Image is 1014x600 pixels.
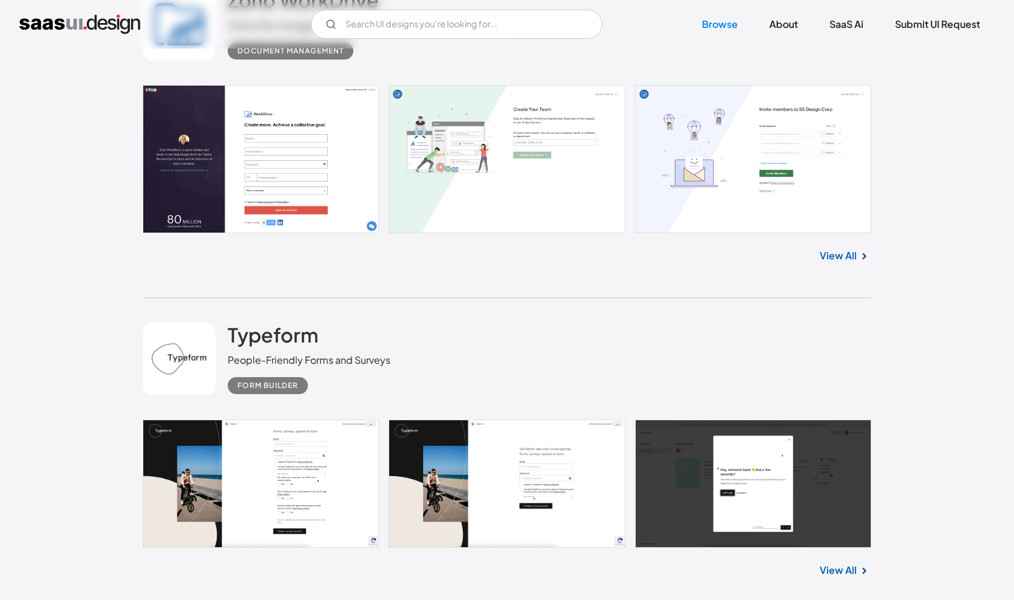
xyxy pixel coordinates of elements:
[880,11,995,38] a: Submit UI Request
[687,11,752,38] a: Browse
[820,563,857,578] a: View All
[311,10,602,39] input: Search UI designs you're looking for...
[311,10,602,39] form: Email Form
[237,44,344,58] div: Document Management
[815,11,878,38] a: SaaS Ai
[228,322,318,347] h2: Typeform
[755,11,812,38] a: About
[228,353,390,367] div: People-Friendly Forms and Surveys
[228,322,318,353] a: Typeform
[19,15,140,34] a: home
[237,378,298,393] div: Form Builder
[820,248,857,263] a: View All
